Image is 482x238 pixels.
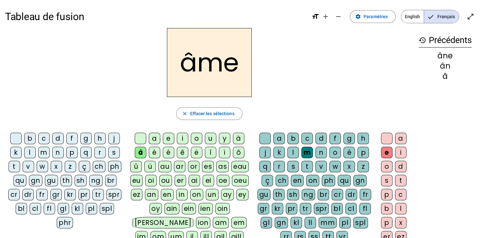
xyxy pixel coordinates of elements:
[395,161,406,172] div: d
[37,161,48,172] div: w
[357,161,369,172] div: z
[100,203,114,214] div: spl
[276,175,288,186] div: ch
[149,203,162,214] div: oy
[93,161,105,172] div: ch
[159,175,172,186] div: ou
[343,133,355,144] div: g
[467,13,474,20] mat-icon: open_in_full
[346,189,357,200] div: dr
[16,203,27,214] div: bl
[61,175,72,186] div: th
[343,147,355,158] div: é
[322,13,329,20] mat-icon: add
[198,203,213,214] div: ien
[52,133,64,144] div: d
[50,189,62,200] div: gr
[89,175,103,186] div: ng
[177,147,188,158] div: ê
[52,147,64,158] div: n
[302,189,315,200] div: ng
[64,189,76,200] div: kr
[381,147,392,158] div: e
[24,147,36,158] div: l
[8,189,20,200] div: cr
[287,189,299,200] div: sh
[319,10,332,23] button: Augmenter la taille de la police
[80,147,92,158] div: q
[106,189,122,200] div: spr
[345,203,357,214] div: cl
[357,147,369,158] div: p
[259,161,271,172] div: q
[24,133,36,144] div: b
[314,203,329,214] div: spr
[233,133,244,144] div: à
[301,133,313,144] div: c
[13,175,26,186] div: qu
[363,13,388,20] span: Paramètres
[203,175,214,186] div: ei
[273,189,284,200] div: th
[75,175,87,186] div: sh
[92,189,104,200] div: tr
[202,161,214,172] div: es
[216,161,229,172] div: as
[231,161,249,172] div: eau
[79,161,90,172] div: ç
[395,217,406,228] div: x
[29,175,42,186] div: gn
[36,189,48,200] div: fr
[10,147,22,158] div: k
[353,175,367,186] div: gn
[306,175,319,186] div: on
[381,217,392,228] div: p
[395,133,406,144] div: a
[419,36,426,44] mat-icon: history
[332,189,343,200] div: cr
[190,110,234,117] span: Effacer les sélections
[105,175,117,186] div: br
[133,217,193,228] div: [PERSON_NAME]
[381,175,392,186] div: s
[262,175,273,186] div: ç
[287,133,299,144] div: b
[94,133,106,144] div: h
[182,111,187,116] mat-icon: close
[350,10,396,23] button: Paramètres
[57,217,73,228] div: phr
[273,133,285,144] div: a
[219,147,230,158] div: ï
[163,133,174,144] div: e
[353,217,368,228] div: spl
[381,203,392,214] div: b
[196,217,211,228] div: ion
[78,189,90,200] div: pr
[94,147,106,158] div: r
[22,189,34,200] div: dr
[189,175,200,186] div: ai
[175,175,186,186] div: er
[329,133,341,144] div: f
[419,72,472,80] div: â
[23,161,34,172] div: v
[401,10,424,23] span: English
[30,203,41,214] div: cl
[131,189,142,200] div: ez
[343,161,355,172] div: x
[65,161,76,172] div: z
[301,147,313,158] div: m
[291,175,304,186] div: en
[221,189,234,200] div: ay
[464,10,477,23] button: Entrer en plein écran
[66,147,78,158] div: p
[339,217,351,228] div: pl
[331,203,343,214] div: bl
[167,28,252,97] h2: âme
[38,133,50,144] div: c
[419,33,472,48] h3: Précédents
[236,189,248,200] div: ey
[176,189,188,200] div: in
[401,10,459,23] mat-button-toggle-group: Language selection
[176,107,242,120] button: Effacer les sélections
